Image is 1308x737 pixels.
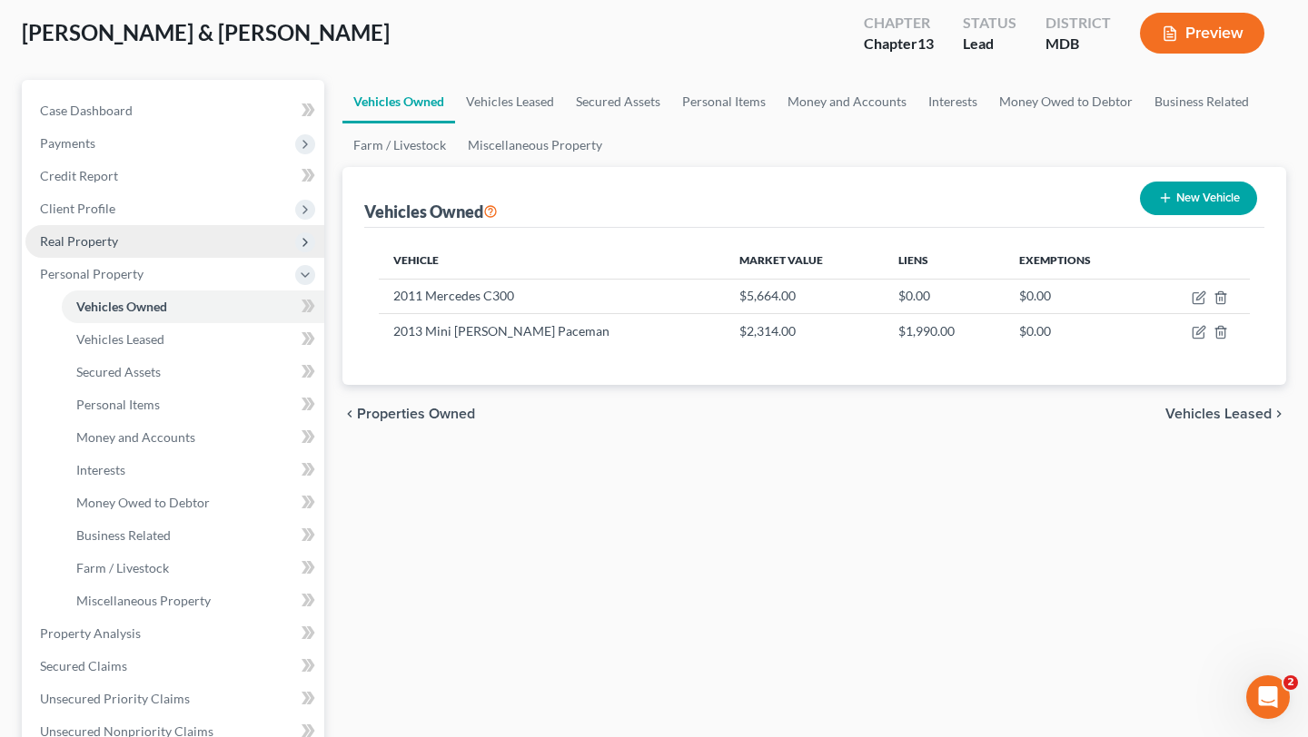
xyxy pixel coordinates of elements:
[1045,13,1111,34] div: District
[76,429,195,445] span: Money and Accounts
[342,123,457,167] a: Farm / Livestock
[40,103,133,118] span: Case Dashboard
[988,80,1144,123] a: Money Owed to Debtor
[62,290,324,323] a: Vehicles Owned
[40,135,95,151] span: Payments
[917,34,934,52] span: 13
[1246,675,1290,719] iframe: Intercom live chat
[40,691,190,706] span: Unsecured Priority Claims
[62,356,324,388] a: Secured Assets
[963,13,1016,34] div: Status
[1005,279,1147,313] td: $0.00
[457,123,613,167] a: Miscellaneous Property
[1140,13,1264,54] button: Preview
[76,593,211,608] span: Miscellaneous Property
[725,314,884,349] td: $2,314.00
[455,80,565,123] a: Vehicles Leased
[25,683,324,715] a: Unsecured Priority Claims
[364,201,498,222] div: Vehicles Owned
[25,160,324,192] a: Credit Report
[1140,182,1257,215] button: New Vehicle
[357,407,475,421] span: Properties Owned
[1005,314,1147,349] td: $0.00
[1165,407,1286,421] button: Vehicles Leased chevron_right
[62,519,324,552] a: Business Related
[22,19,390,45] span: [PERSON_NAME] & [PERSON_NAME]
[25,617,324,650] a: Property Analysis
[671,80,777,123] a: Personal Items
[62,454,324,486] a: Interests
[40,658,127,673] span: Secured Claims
[62,486,324,519] a: Money Owed to Debtor
[864,34,934,54] div: Chapter
[1165,407,1272,421] span: Vehicles Leased
[379,279,725,313] td: 2011 Mercedes C300
[76,527,171,543] span: Business Related
[62,323,324,356] a: Vehicles Leased
[76,560,169,575] span: Farm / Livestock
[1045,34,1111,54] div: MDB
[62,585,324,617] a: Miscellaneous Property
[565,80,671,123] a: Secured Assets
[76,299,167,314] span: Vehicles Owned
[725,279,884,313] td: $5,664.00
[76,331,164,347] span: Vehicles Leased
[40,201,115,216] span: Client Profile
[963,34,1016,54] div: Lead
[25,650,324,683] a: Secured Claims
[864,13,934,34] div: Chapter
[1144,80,1260,123] a: Business Related
[62,552,324,585] a: Farm / Livestock
[62,421,324,454] a: Money and Accounts
[1005,242,1147,279] th: Exemptions
[379,314,725,349] td: 2013 Mini [PERSON_NAME] Paceman
[884,279,1005,313] td: $0.00
[62,388,324,421] a: Personal Items
[25,94,324,127] a: Case Dashboard
[76,495,210,510] span: Money Owed to Debtor
[40,233,118,249] span: Real Property
[40,168,118,183] span: Credit Report
[1272,407,1286,421] i: chevron_right
[40,625,141,641] span: Property Analysis
[342,407,357,421] i: chevron_left
[725,242,884,279] th: Market Value
[342,407,475,421] button: chevron_left Properties Owned
[379,242,725,279] th: Vehicle
[884,314,1005,349] td: $1,990.00
[76,397,160,412] span: Personal Items
[917,80,988,123] a: Interests
[884,242,1005,279] th: Liens
[76,462,125,477] span: Interests
[40,266,144,281] span: Personal Property
[1283,675,1298,690] span: 2
[76,364,161,379] span: Secured Assets
[777,80,917,123] a: Money and Accounts
[342,80,455,123] a: Vehicles Owned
